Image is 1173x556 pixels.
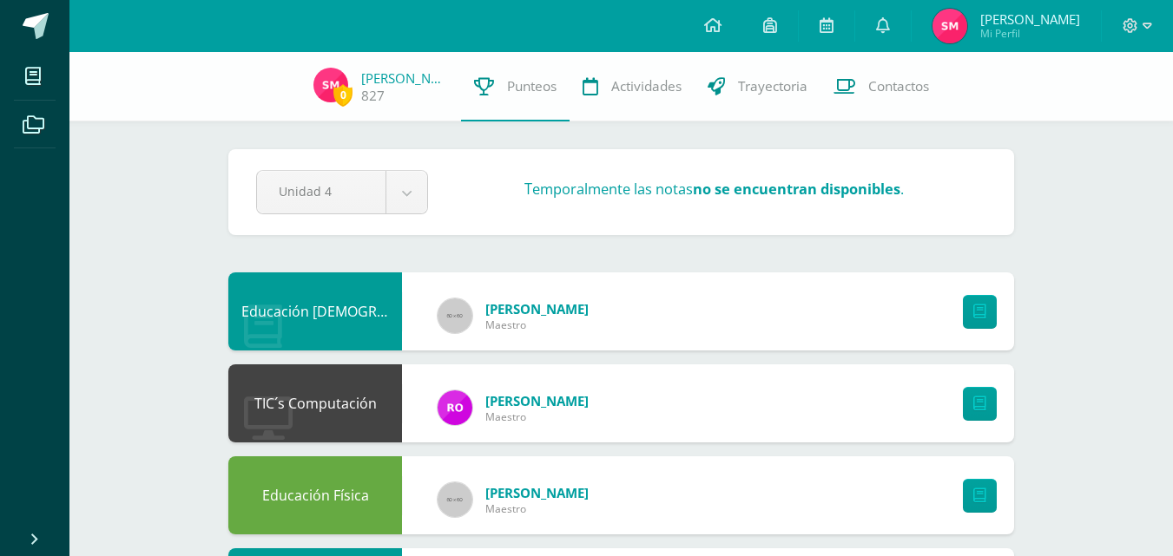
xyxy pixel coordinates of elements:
[485,392,589,409] span: [PERSON_NAME]
[461,52,570,121] a: Punteos
[228,272,402,350] div: Educación Cristiana
[438,298,472,333] img: 60x60
[820,52,942,121] a: Contactos
[228,364,402,442] div: TIC´s Computación
[695,52,820,121] a: Trayectoria
[438,482,472,517] img: 60x60
[611,77,682,95] span: Actividades
[485,501,589,516] span: Maestro
[485,317,589,332] span: Maestro
[361,87,385,105] a: 827
[980,26,1080,41] span: Mi Perfil
[980,10,1080,28] span: [PERSON_NAME]
[228,456,402,534] div: Educación Física
[932,9,967,43] img: 55e7213db05bd3990b1bb0a39ed178c7.png
[507,77,557,95] span: Punteos
[738,77,807,95] span: Trayectoria
[361,69,448,87] a: [PERSON_NAME]
[868,77,929,95] span: Contactos
[485,300,589,317] span: [PERSON_NAME]
[693,180,900,199] strong: no se encuentran disponibles
[570,52,695,121] a: Actividades
[524,180,904,199] h3: Temporalmente las notas .
[438,390,472,425] img: 1372173d9c36a2fec6213f9422fd5266.png
[279,171,364,212] span: Unidad 4
[485,409,589,424] span: Maestro
[485,484,589,501] span: [PERSON_NAME]
[313,68,348,102] img: 55e7213db05bd3990b1bb0a39ed178c7.png
[333,84,353,106] span: 0
[257,171,427,213] a: Unidad 4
